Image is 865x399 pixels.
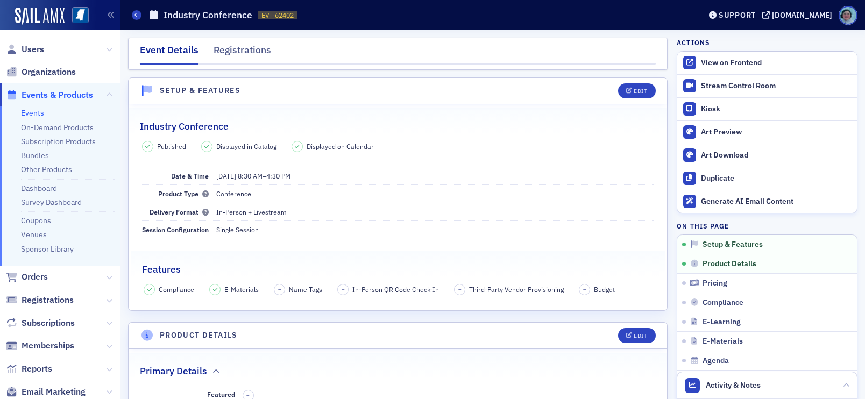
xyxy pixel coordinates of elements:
[216,225,259,234] span: Single Session
[142,225,209,234] span: Session Configuration
[21,123,94,132] a: On-Demand Products
[839,6,857,25] span: Profile
[22,340,74,352] span: Memberships
[21,151,49,160] a: Bundles
[307,141,374,151] span: Displayed on Calendar
[703,279,727,288] span: Pricing
[22,294,74,306] span: Registrations
[677,190,857,213] button: Generate AI Email Content
[140,119,229,133] h2: Industry Conference
[701,81,852,91] div: Stream Control Room
[21,165,72,174] a: Other Products
[772,10,832,20] div: [DOMAIN_NAME]
[677,52,857,74] a: View on Frontend
[22,66,76,78] span: Organizations
[6,66,76,78] a: Organizations
[159,284,194,294] span: Compliance
[22,363,52,375] span: Reports
[157,141,186,151] span: Published
[701,58,852,68] div: View on Frontend
[15,8,65,25] img: SailAMX
[618,328,655,343] button: Edit
[22,271,48,283] span: Orders
[6,363,52,375] a: Reports
[677,75,857,97] a: Stream Control Room
[701,174,852,183] div: Duplicate
[21,137,96,146] a: Subscription Products
[618,83,655,98] button: Edit
[458,286,462,293] span: –
[289,284,322,294] span: Name Tags
[6,386,86,398] a: Email Marketing
[634,333,647,339] div: Edit
[342,286,345,293] span: –
[21,197,82,207] a: Survey Dashboard
[677,167,857,190] button: Duplicate
[719,10,756,20] div: Support
[224,284,259,294] span: E-Materials
[469,284,564,294] span: Third-Party Vendor Provisioning
[21,230,47,239] a: Venues
[701,151,852,160] div: Art Download
[352,284,439,294] span: In-Person QR Code Check-In
[216,189,251,198] span: Conference
[140,43,198,65] div: Event Details
[701,104,852,114] div: Kiosk
[6,44,44,55] a: Users
[207,390,235,398] span: Featured
[160,330,238,341] h4: Product Details
[703,259,756,269] span: Product Details
[171,172,209,180] span: Date & Time
[216,208,287,216] span: In-Person + Livestream
[677,97,857,120] a: Kiosk
[261,11,294,20] span: EVT-62402
[21,108,44,118] a: Events
[22,89,93,101] span: Events & Products
[703,240,763,250] span: Setup & Features
[140,364,207,378] h2: Primary Details
[703,337,743,346] span: E-Materials
[22,386,86,398] span: Email Marketing
[150,208,209,216] span: Delivery Format
[216,141,276,151] span: Displayed in Catalog
[6,271,48,283] a: Orders
[21,183,57,193] a: Dashboard
[278,286,281,293] span: –
[583,286,586,293] span: –
[216,172,236,180] span: [DATE]
[22,317,75,329] span: Subscriptions
[65,7,89,25] a: View Homepage
[238,172,263,180] time: 8:30 AM
[701,127,852,137] div: Art Preview
[677,144,857,167] a: Art Download
[6,294,74,306] a: Registrations
[703,317,741,327] span: E-Learning
[216,172,290,180] span: –
[634,88,647,94] div: Edit
[142,262,181,276] h2: Features
[6,89,93,101] a: Events & Products
[701,197,852,206] div: Generate AI Email Content
[762,11,836,19] button: [DOMAIN_NAME]
[21,216,51,225] a: Coupons
[703,298,743,308] span: Compliance
[160,85,240,96] h4: Setup & Features
[703,356,729,366] span: Agenda
[158,189,209,198] span: Product Type
[164,9,252,22] h1: Industry Conference
[594,284,615,294] span: Budget
[6,317,75,329] a: Subscriptions
[677,38,710,47] h4: Actions
[6,340,74,352] a: Memberships
[72,7,89,24] img: SailAMX
[246,391,250,399] span: –
[214,43,271,63] div: Registrations
[266,172,290,180] time: 4:30 PM
[21,244,74,254] a: Sponsor Library
[22,44,44,55] span: Users
[677,221,857,231] h4: On this page
[706,380,761,391] span: Activity & Notes
[677,120,857,144] a: Art Preview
